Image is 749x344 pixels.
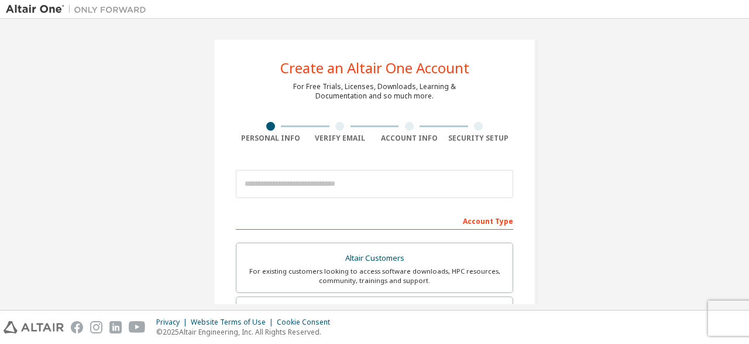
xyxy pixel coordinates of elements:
img: altair_logo.svg [4,321,64,333]
img: instagram.svg [90,321,102,333]
div: Account Type [236,211,513,230]
div: Cookie Consent [277,318,337,327]
div: Personal Info [236,134,305,143]
div: Security Setup [444,134,514,143]
div: For Free Trials, Licenses, Downloads, Learning & Documentation and so much more. [293,82,456,101]
img: Altair One [6,4,152,15]
div: Account Info [374,134,444,143]
img: linkedin.svg [109,321,122,333]
div: Privacy [156,318,191,327]
img: facebook.svg [71,321,83,333]
div: For existing customers looking to access software downloads, HPC resources, community, trainings ... [243,267,506,285]
img: youtube.svg [129,321,146,333]
p: © 2025 Altair Engineering, Inc. All Rights Reserved. [156,327,337,337]
div: Verify Email [305,134,375,143]
div: Create an Altair One Account [280,61,469,75]
div: Students [243,304,506,321]
div: Altair Customers [243,250,506,267]
div: Website Terms of Use [191,318,277,327]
